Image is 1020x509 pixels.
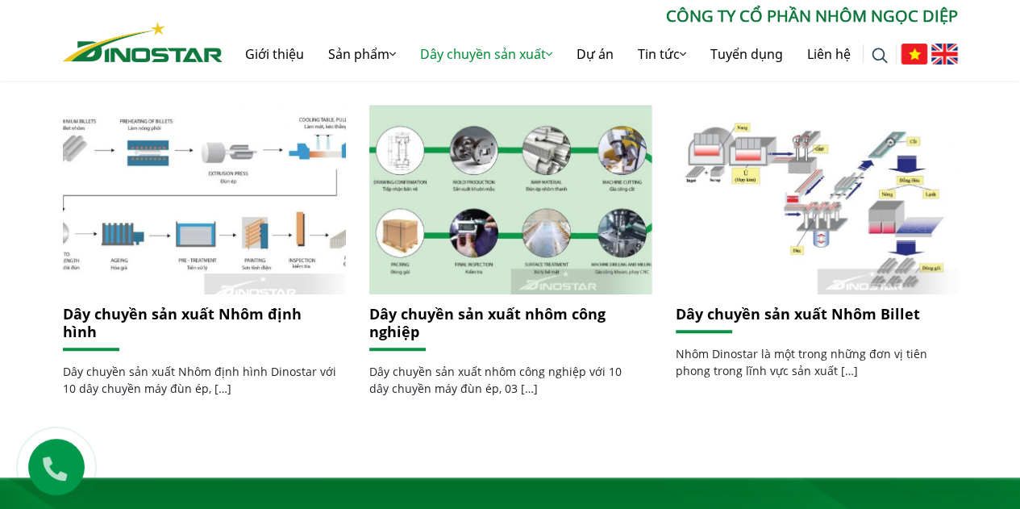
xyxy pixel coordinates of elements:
[564,28,626,80] a: Dự án
[872,48,888,64] img: search
[795,28,863,80] a: Liên hệ
[369,105,652,294] a: Dây chuyền sản xuất nhôm công nghiệp
[368,105,651,294] img: Dây chuyền sản xuất nhôm công nghiệp
[931,44,958,65] img: English
[369,363,643,397] p: Dây chuyền sản xuất nhôm công nghiệp với 10 dây chuyền máy đùn ép, 03 […]
[233,28,316,80] a: Giới thiệu
[408,28,564,80] a: Dây chuyền sản xuất
[901,44,927,65] img: Tiếng Việt
[676,105,958,294] a: Dây chuyền sản xuất Nhôm Billet
[63,363,337,397] p: Dây chuyền sản xuất Nhôm định hình Dinostar với 10 dây chuyền máy đùn ép, […]
[223,4,958,28] p: CÔNG TY CỔ PHẦN NHÔM NGỌC DIỆP
[626,28,698,80] a: Tin tức
[52,98,355,301] img: Dây chuyền sản xuất Nhôm định hình
[698,28,795,80] a: Tuyển dụng
[63,304,302,341] a: Dây chuyền sản xuất Nhôm định hình
[369,304,606,341] a: Dây chuyền sản xuất nhôm công nghiệp
[316,28,408,80] a: Sản phẩm
[676,345,950,379] p: Nhôm Dinostar là một trong những đơn vị tiên phong trong lĩnh vực sản xuất […]
[675,105,957,294] img: Dây chuyền sản xuất Nhôm Billet
[676,304,920,323] a: Dây chuyền sản xuất Nhôm Billet
[63,22,223,62] img: Nhôm Dinostar
[63,105,345,294] a: Dây chuyền sản xuất Nhôm định hình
